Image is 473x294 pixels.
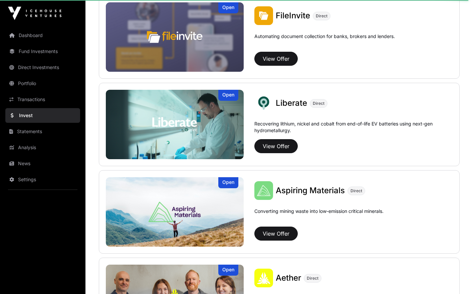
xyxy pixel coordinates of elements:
div: Open [218,2,238,13]
a: FileInviteOpen [106,2,244,72]
a: Dashboard [5,28,80,43]
span: Liberate [276,98,307,108]
img: Aspiring Materials [106,177,244,247]
a: Fund Investments [5,44,80,59]
div: Open [218,177,238,188]
button: View Offer [254,227,298,241]
span: Aspiring Materials [276,186,345,195]
img: FileInvite [254,6,273,25]
div: Open [218,90,238,101]
img: Icehouse Ventures Logo [8,7,61,20]
a: Invest [5,108,80,123]
a: Transactions [5,92,80,107]
div: Open [218,265,238,276]
a: Aspiring MaterialsOpen [106,177,244,247]
a: Analysis [5,140,80,155]
button: View Offer [254,52,298,66]
img: Liberate [106,90,244,159]
a: Portfolio [5,76,80,91]
a: LiberateOpen [106,90,244,159]
a: News [5,156,80,171]
img: Liberate [254,94,273,112]
a: FileInvite [276,10,310,21]
a: Aspiring Materials [276,185,345,196]
span: FileInvite [276,11,310,20]
img: Aspiring Materials [254,181,273,200]
p: Automating document collection for banks, brokers and lenders. [254,33,395,49]
a: Statements [5,124,80,139]
img: Aether [254,269,273,287]
span: Direct [350,188,362,194]
p: Converting mining waste into low-emission critical minerals. [254,208,384,224]
a: Direct Investments [5,60,80,75]
button: View Offer [254,139,298,153]
img: FileInvite [106,2,244,72]
a: Liberate [276,98,307,108]
span: Direct [307,276,318,281]
iframe: Chat Widget [440,262,473,294]
a: Aether [276,273,301,283]
a: Settings [5,172,80,187]
p: Recovering lithium, nickel and cobalt from end-of-life EV batteries using next-gen hydrometallurgy. [254,120,453,136]
span: Direct [313,101,324,106]
span: Direct [316,13,327,19]
span: Aether [276,273,301,283]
